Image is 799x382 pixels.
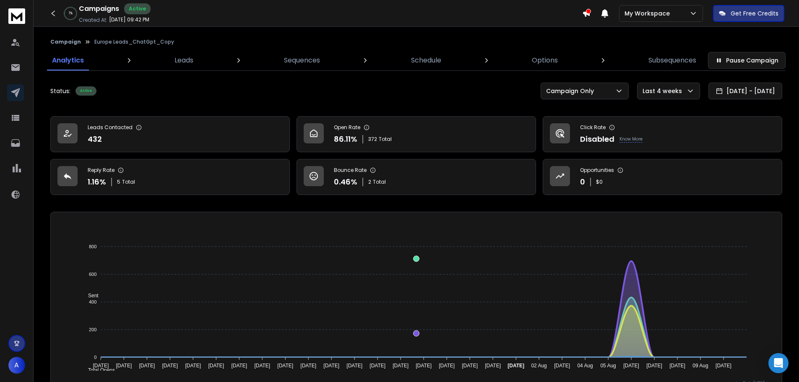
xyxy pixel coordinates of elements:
[47,50,89,70] a: Analytics
[334,167,367,174] p: Bounce Rate
[174,55,193,65] p: Leads
[406,50,446,70] a: Schedule
[52,55,84,65] p: Analytics
[169,50,198,70] a: Leads
[643,87,685,95] p: Last 4 weeks
[416,363,432,369] tspan: [DATE]
[716,363,731,369] tspan: [DATE]
[708,83,782,99] button: [DATE] - [DATE]
[323,363,339,369] tspan: [DATE]
[373,179,386,185] span: Total
[8,357,25,374] button: A
[284,55,320,65] p: Sequences
[88,176,106,188] p: 1.16 %
[532,55,558,65] p: Options
[623,363,639,369] tspan: [DATE]
[368,179,371,185] span: 2
[69,11,73,16] p: 1 %
[543,116,782,152] a: Click RateDisabledKnow More
[82,367,115,373] span: Total Opens
[580,133,614,145] p: Disabled
[379,136,392,143] span: Total
[334,176,357,188] p: 0.46 %
[692,363,708,369] tspan: 09 Aug
[580,124,606,131] p: Click Rate
[231,363,247,369] tspan: [DATE]
[300,363,316,369] tspan: [DATE]
[109,16,149,23] p: [DATE] 09:42 PM
[89,299,96,304] tspan: 400
[713,5,784,22] button: Get Free Credits
[116,363,132,369] tspan: [DATE]
[543,159,782,195] a: Opportunities0$0
[596,179,603,185] p: $ 0
[643,50,701,70] a: Subsequences
[89,272,96,277] tspan: 600
[508,363,524,369] tspan: [DATE]
[411,55,441,65] p: Schedule
[162,363,178,369] tspan: [DATE]
[89,327,96,332] tspan: 200
[577,363,593,369] tspan: 04 Aug
[139,363,155,369] tspan: [DATE]
[297,159,536,195] a: Bounce Rate0.46%2Total
[89,244,96,249] tspan: 800
[88,124,133,131] p: Leads Contacted
[768,353,789,373] div: Open Intercom Messenger
[50,159,290,195] a: Reply Rate1.16%5Total
[439,363,455,369] tspan: [DATE]
[648,55,696,65] p: Subsequences
[79,17,107,23] p: Created At:
[124,3,151,14] div: Active
[669,363,685,369] tspan: [DATE]
[277,363,293,369] tspan: [DATE]
[580,167,614,174] p: Opportunities
[346,363,362,369] tspan: [DATE]
[50,39,81,45] button: Campaign
[297,116,536,152] a: Open Rate86.11%372Total
[368,136,377,143] span: 372
[334,124,360,131] p: Open Rate
[208,363,224,369] tspan: [DATE]
[527,50,563,70] a: Options
[393,363,409,369] tspan: [DATE]
[334,133,357,145] p: 86.11 %
[93,363,109,369] tspan: [DATE]
[185,363,201,369] tspan: [DATE]
[88,167,115,174] p: Reply Rate
[94,355,96,360] tspan: 0
[8,8,25,24] img: logo
[546,87,597,95] p: Campaign Only
[731,9,778,18] p: Get Free Credits
[88,133,102,145] p: 432
[117,179,120,185] span: 5
[370,363,385,369] tspan: [DATE]
[279,50,325,70] a: Sequences
[75,86,96,96] div: Active
[485,363,501,369] tspan: [DATE]
[254,363,270,369] tspan: [DATE]
[600,363,616,369] tspan: 05 Aug
[79,4,119,14] h1: Campaigns
[94,39,174,45] p: Europe Leads_ChatGpt_Copy
[50,116,290,152] a: Leads Contacted432
[122,179,135,185] span: Total
[646,363,662,369] tspan: [DATE]
[708,52,786,69] button: Pause Campaign
[50,87,70,95] p: Status:
[619,136,643,143] p: Know More
[462,363,478,369] tspan: [DATE]
[531,363,547,369] tspan: 02 Aug
[82,293,99,299] span: Sent
[580,176,585,188] p: 0
[625,9,673,18] p: My Workspace
[554,363,570,369] tspan: [DATE]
